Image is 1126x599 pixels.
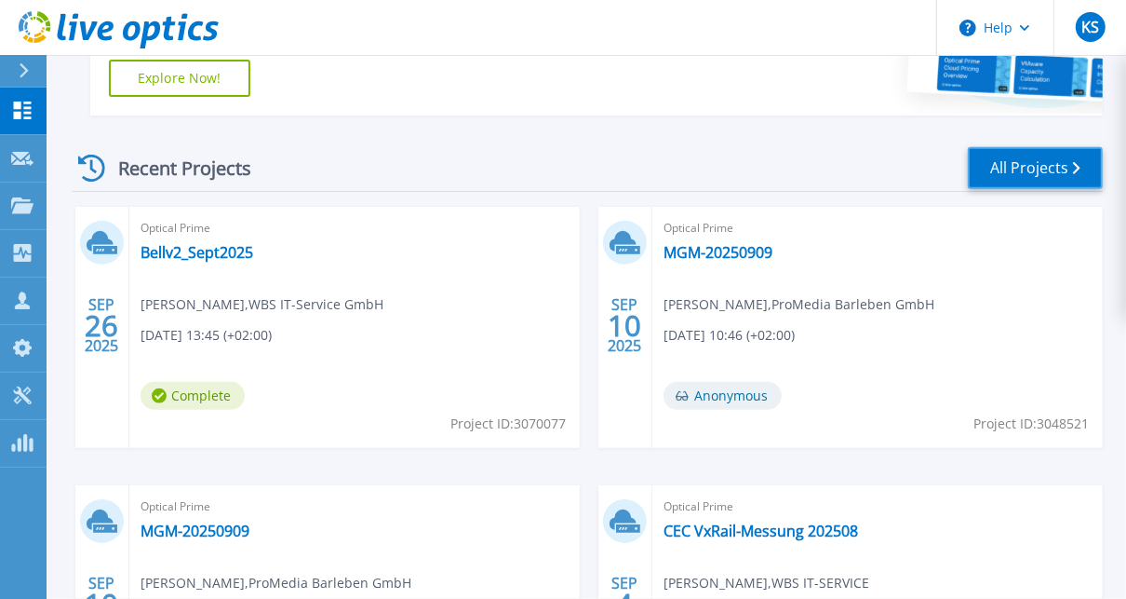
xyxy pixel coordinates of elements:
[72,145,276,191] div: Recent Projects
[664,218,1092,238] span: Optical Prime
[1081,20,1099,34] span: KS
[450,414,566,434] span: Project ID: 3070077
[664,243,772,262] a: MGM-20250909
[664,382,782,410] span: Anonymous
[664,497,1092,517] span: Optical Prime
[141,573,411,593] span: [PERSON_NAME] , ProMedia Barleben GmbH
[141,294,383,315] span: [PERSON_NAME] , WBS IT-Service GmbH
[141,243,253,262] a: Bellv2_Sept2025
[664,522,858,540] a: CEC VxRail-Messung 202508
[973,414,1089,434] span: Project ID: 3048521
[141,497,569,517] span: Optical Prime
[608,318,641,334] span: 10
[664,325,795,346] span: [DATE] 10:46 (+02:00)
[84,292,119,360] div: SEP 2025
[664,294,934,315] span: [PERSON_NAME] , ProMedia Barleben GmbH
[141,218,569,238] span: Optical Prime
[141,382,245,410] span: Complete
[968,147,1103,189] a: All Projects
[85,318,118,334] span: 26
[109,60,250,97] a: Explore Now!
[141,522,249,540] a: MGM-20250909
[141,325,272,346] span: [DATE] 13:45 (+02:00)
[607,292,642,360] div: SEP 2025
[664,573,869,593] span: [PERSON_NAME] , WBS IT-SERVICE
